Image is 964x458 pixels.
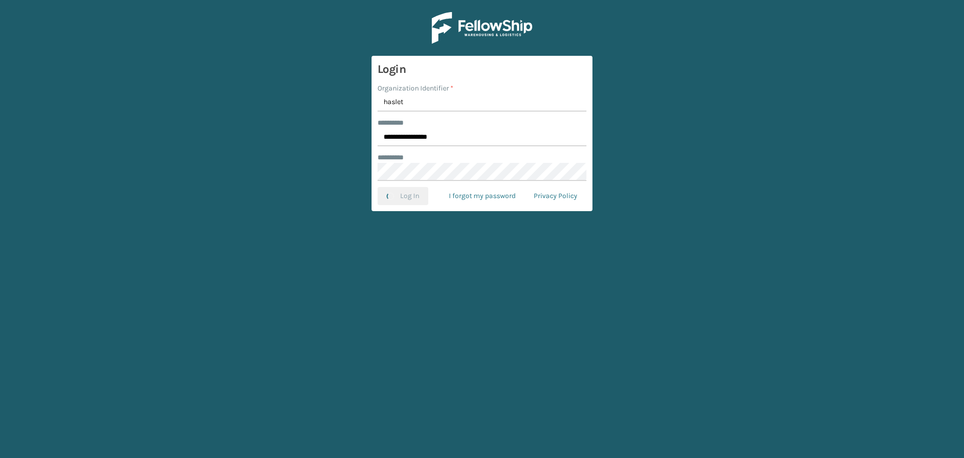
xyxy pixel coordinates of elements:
[378,187,428,205] button: Log In
[378,62,586,77] h3: Login
[378,83,453,94] label: Organization Identifier
[440,187,525,205] a: I forgot my password
[525,187,586,205] a: Privacy Policy
[432,12,532,44] img: Logo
